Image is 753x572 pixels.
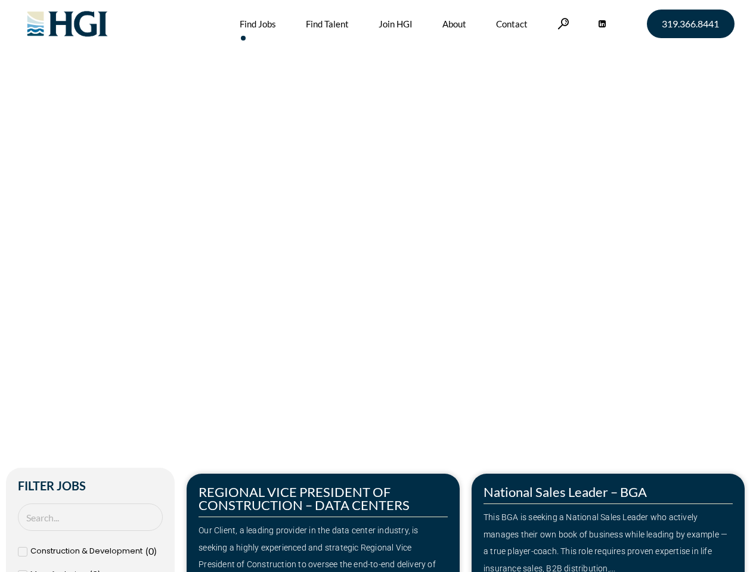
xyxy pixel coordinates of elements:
a: Search [557,18,569,29]
a: REGIONAL VICE PRESIDENT OF CONSTRUCTION – DATA CENTERS [199,484,410,513]
span: ( [145,545,148,557]
input: Search Job [18,503,163,531]
a: Home [43,240,68,252]
span: Jobs [72,240,91,252]
h2: Filter Jobs [18,480,163,492]
span: ) [154,545,157,557]
span: 319.366.8441 [662,19,719,29]
span: Construction & Development [30,543,142,560]
span: 0 [148,545,154,557]
span: Make Your [43,183,215,226]
span: » [43,240,91,252]
a: National Sales Leader – BGA [484,484,647,500]
span: Next Move [222,185,398,224]
a: 319.366.8441 [647,10,735,38]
